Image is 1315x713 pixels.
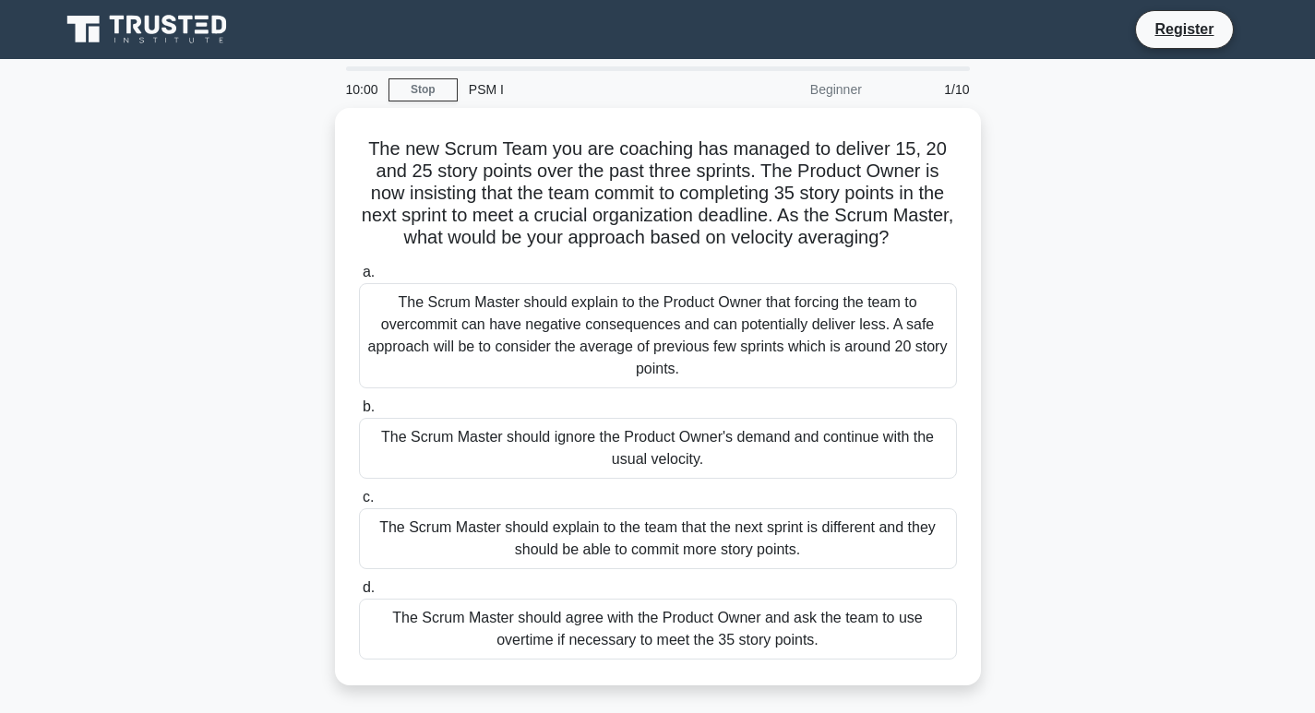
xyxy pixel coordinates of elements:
div: The Scrum Master should explain to the Product Owner that forcing the team to overcommit can have... [359,283,957,388]
span: b. [363,398,375,414]
a: Stop [389,78,458,101]
div: PSM I [458,71,711,108]
div: Beginner [711,71,873,108]
div: The Scrum Master should agree with the Product Owner and ask the team to use overtime if necessar... [359,599,957,660]
div: The Scrum Master should ignore the Product Owner's demand and continue with the usual velocity. [359,418,957,479]
span: a. [363,264,375,279]
span: c. [363,489,374,505]
div: 10:00 [335,71,389,108]
span: d. [363,579,375,595]
a: Register [1143,18,1225,41]
h5: The new Scrum Team you are coaching has managed to deliver 15, 20 and 25 story points over the pa... [357,137,959,250]
div: 1/10 [873,71,981,108]
div: The Scrum Master should explain to the team that the next sprint is different and they should be ... [359,508,957,569]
